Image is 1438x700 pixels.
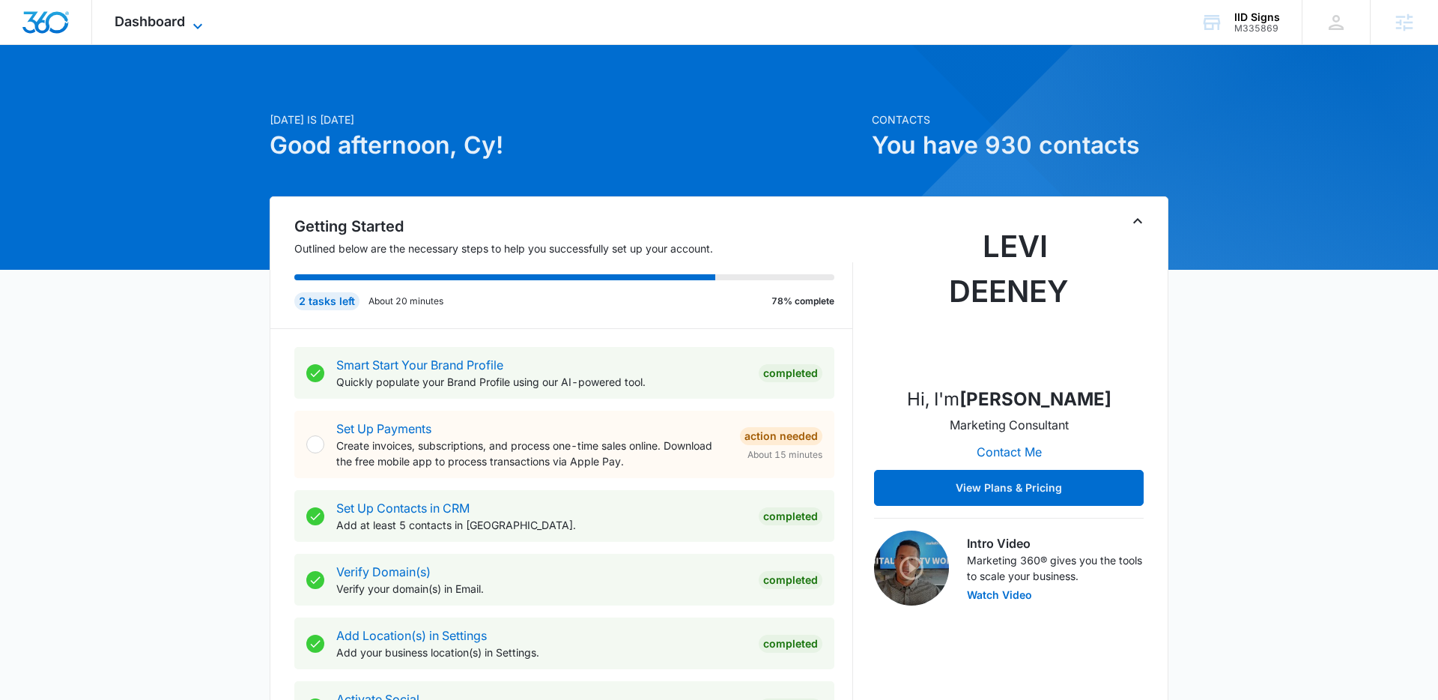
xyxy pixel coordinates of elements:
img: Levi Deeney [934,224,1084,374]
a: Set Up Contacts in CRM [336,501,470,516]
div: Completed [759,635,822,653]
p: Outlined below are the necessary steps to help you successfully set up your account. [294,241,853,256]
h1: Good afternoon, Cy! [270,127,863,163]
button: Watch Video [967,590,1032,600]
h1: You have 930 contacts [872,127,1168,163]
div: account id [1234,23,1280,34]
p: Marketing Consultant [950,416,1069,434]
a: Smart Start Your Brand Profile [336,357,503,372]
button: Toggle Collapse [1129,212,1147,230]
p: About 20 minutes [368,295,443,308]
h2: Getting Started [294,215,853,238]
p: Quickly populate your Brand Profile using our AI-powered tool. [336,374,747,390]
a: Set Up Payments [336,421,431,436]
p: Add at least 5 contacts in [GEOGRAPHIC_DATA]. [336,517,747,533]
p: Add your business location(s) in Settings. [336,645,747,660]
h3: Intro Video [967,534,1144,552]
div: Completed [759,571,822,589]
p: Marketing 360® gives you the tools to scale your business. [967,552,1144,584]
p: [DATE] is [DATE] [270,112,863,127]
img: Intro Video [874,531,949,606]
span: Dashboard [115,13,185,29]
div: Completed [759,507,822,525]
span: About 15 minutes [747,448,822,462]
p: Hi, I'm [907,386,1111,413]
button: View Plans & Pricing [874,470,1144,506]
strong: [PERSON_NAME] [959,388,1111,410]
a: Verify Domain(s) [336,564,431,579]
div: Action Needed [740,427,822,445]
p: Verify your domain(s) in Email. [336,581,747,597]
div: Completed [759,364,822,382]
a: Add Location(s) in Settings [336,628,487,643]
button: Contact Me [962,434,1057,470]
p: 78% complete [771,295,834,308]
div: 2 tasks left [294,292,359,310]
p: Create invoices, subscriptions, and process one-time sales online. Download the free mobile app t... [336,438,728,469]
p: Contacts [872,112,1168,127]
div: account name [1234,11,1280,23]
